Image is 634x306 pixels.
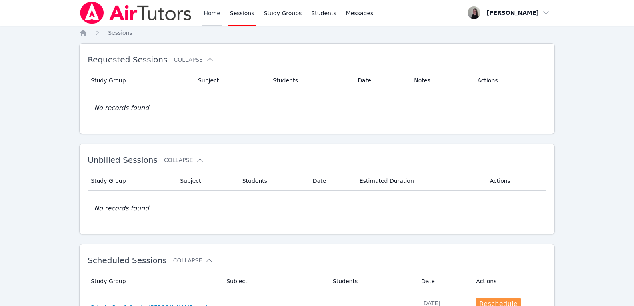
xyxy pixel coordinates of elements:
th: Actions [471,272,546,291]
th: Students [268,71,353,90]
th: Subject [193,71,268,90]
nav: Breadcrumb [79,29,555,37]
span: Requested Sessions [88,55,167,64]
span: Sessions [108,30,132,36]
th: Subject [175,171,238,191]
th: Study Group [88,171,175,191]
th: Actions [485,171,546,191]
th: Date [416,272,471,291]
th: Notes [409,71,472,90]
button: Collapse [173,256,213,264]
th: Students [328,272,417,291]
th: Study Group [88,272,222,291]
th: Date [353,71,409,90]
td: No records found [88,191,546,226]
span: Unbilled Sessions [88,155,158,165]
th: Estimated Duration [355,171,485,191]
th: Subject [222,272,328,291]
span: Scheduled Sessions [88,256,167,265]
th: Date [308,171,355,191]
span: Messages [346,9,374,17]
th: Actions [472,71,546,90]
button: Collapse [164,156,204,164]
td: No records found [88,90,546,126]
th: Study Group [88,71,193,90]
a: Sessions [108,29,132,37]
img: Air Tutors [79,2,192,24]
th: Students [238,171,308,191]
button: Collapse [174,56,214,64]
